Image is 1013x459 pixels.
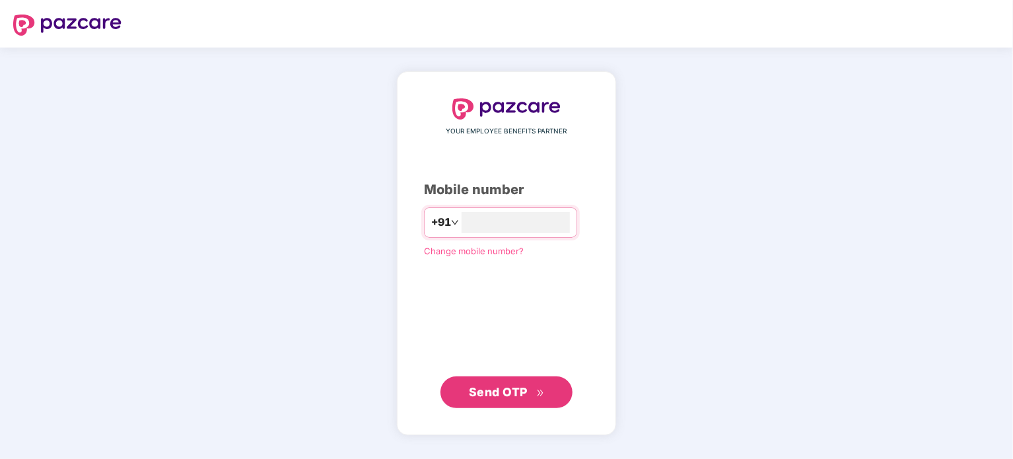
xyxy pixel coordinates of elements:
[13,15,122,36] img: logo
[451,219,459,227] span: down
[424,246,524,256] a: Change mobile number?
[446,126,567,137] span: YOUR EMPLOYEE BENEFITS PARTNER
[536,389,545,398] span: double-right
[440,376,573,408] button: Send OTPdouble-right
[452,98,561,120] img: logo
[424,180,589,200] div: Mobile number
[469,385,528,399] span: Send OTP
[431,214,451,230] span: +91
